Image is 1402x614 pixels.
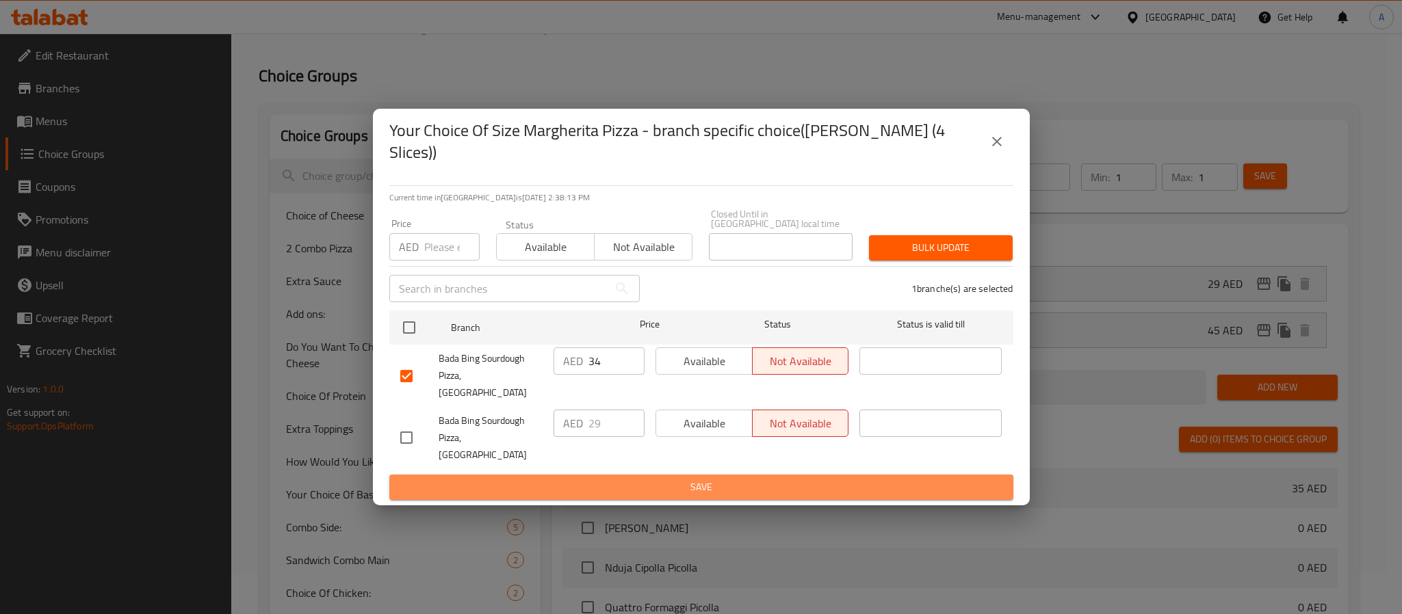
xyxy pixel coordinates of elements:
h2: Your Choice Of Size Margherita Pizza - branch specific choice([PERSON_NAME] (4 Slices)) [389,120,981,163]
p: 1 branche(s) are selected [911,282,1013,295]
input: Please enter price [588,410,645,437]
span: Status is valid till [859,316,1002,333]
p: AED [399,239,419,255]
span: Save [400,479,1002,496]
p: AED [563,353,583,369]
button: Available [496,233,595,261]
button: Save [389,475,1013,500]
button: Not available [594,233,692,261]
span: Bulk update [880,239,1002,256]
span: Status [706,316,848,333]
span: Price [604,316,695,333]
button: close [981,125,1013,158]
span: Bada Bing Sourdough Pizza, [GEOGRAPHIC_DATA] [439,350,543,401]
input: Search in branches [389,275,608,302]
span: Available [502,237,589,257]
span: Not available [600,237,687,257]
input: Please enter price [588,347,645,375]
span: Not available [758,351,844,371]
button: Not available [752,347,849,375]
button: Bulk update [869,235,1013,261]
span: Bada Bing Sourdough Pizza, [GEOGRAPHIC_DATA] [439,412,543,464]
p: Current time in [GEOGRAPHIC_DATA] is [DATE] 2:38:13 PM [389,191,1013,204]
span: Available [662,351,747,371]
button: Available [655,347,753,375]
span: Branch [451,319,593,336]
input: Please enter price [424,233,480,261]
p: AED [563,415,583,431]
